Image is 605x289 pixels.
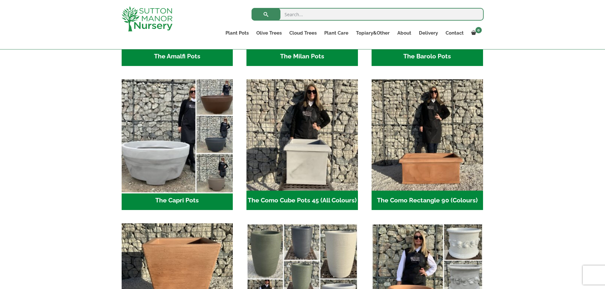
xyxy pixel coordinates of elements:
span: 0 [475,27,482,33]
h2: The Milan Pots [246,47,358,66]
h2: The Amalfi Pots [122,47,233,66]
h2: The Barolo Pots [372,47,483,66]
h2: The Capri Pots [122,191,233,210]
a: About [393,29,415,37]
img: logo [122,6,172,31]
a: Plant Care [320,29,352,37]
a: Cloud Trees [286,29,320,37]
a: Delivery [415,29,442,37]
a: Contact [442,29,467,37]
a: Visit product category The Como Cube Pots 45 (All Colours) [246,79,358,210]
a: Olive Trees [252,29,286,37]
a: Topiary&Other [352,29,393,37]
h2: The Como Cube Pots 45 (All Colours) [246,191,358,210]
input: Search... [252,8,484,21]
h2: The Como Rectangle 90 (Colours) [372,191,483,210]
a: 0 [467,29,484,37]
a: Visit product category The Capri Pots [122,79,233,210]
a: Plant Pots [222,29,252,37]
a: Visit product category The Como Rectangle 90 (Colours) [372,79,483,210]
img: The Como Rectangle 90 (Colours) [372,79,483,191]
img: The Como Cube Pots 45 (All Colours) [246,79,358,191]
img: The Capri Pots [119,77,236,194]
